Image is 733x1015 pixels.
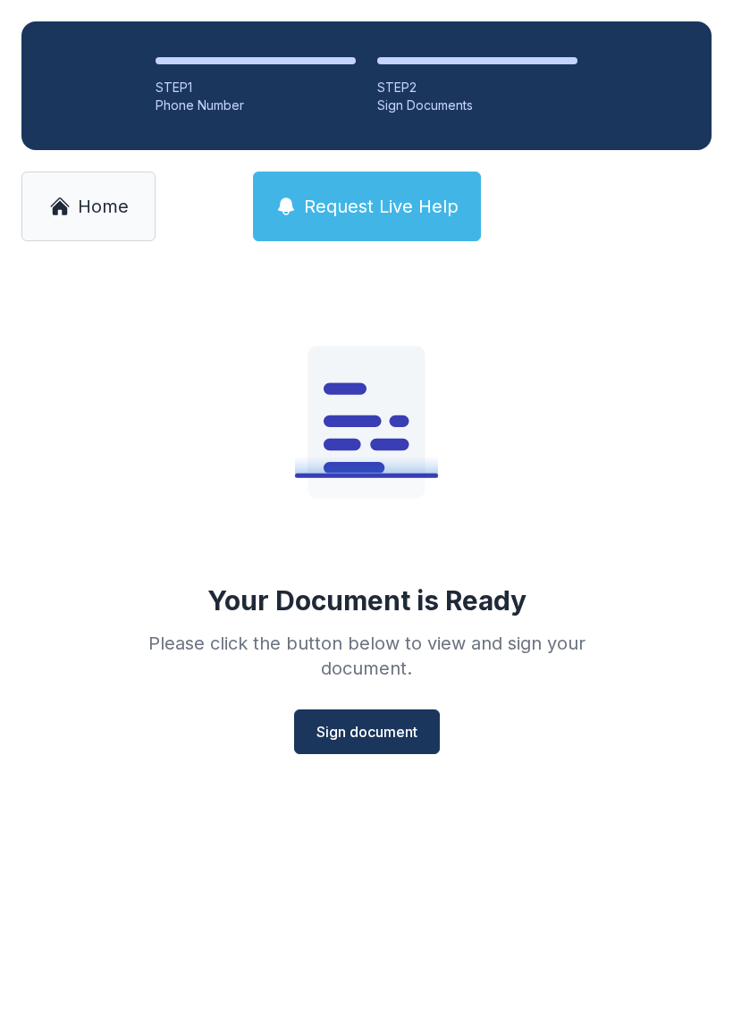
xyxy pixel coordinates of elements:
[78,194,129,219] span: Home
[377,96,577,114] div: Sign Documents
[207,584,527,617] div: Your Document is Ready
[109,631,624,681] div: Please click the button below to view and sign your document.
[156,79,356,96] div: STEP 1
[316,721,417,742] span: Sign document
[156,96,356,114] div: Phone Number
[304,194,459,219] span: Request Live Help
[377,79,577,96] div: STEP 2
